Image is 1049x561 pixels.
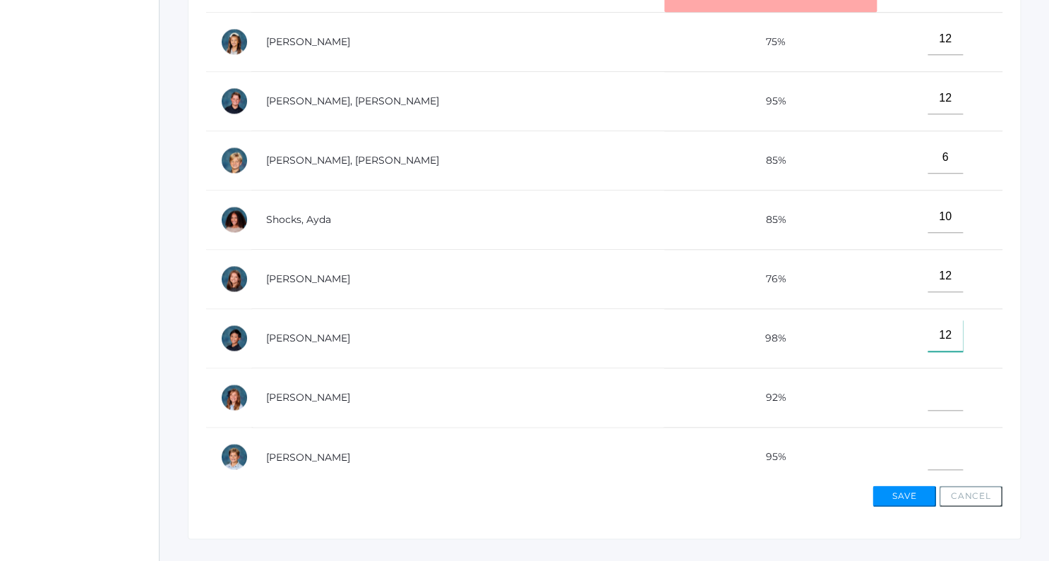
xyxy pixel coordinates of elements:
[664,308,877,368] td: 98%
[266,332,350,344] a: [PERSON_NAME]
[220,87,248,115] div: Ryder Roberts
[266,154,439,167] a: [PERSON_NAME], [PERSON_NAME]
[873,485,936,507] button: Save
[220,383,248,411] div: Arielle White
[220,265,248,293] div: Ayla Smith
[664,427,877,486] td: 95%
[266,272,350,285] a: [PERSON_NAME]
[220,205,248,234] div: Ayda Shocks
[266,391,350,404] a: [PERSON_NAME]
[664,190,877,249] td: 85%
[220,28,248,56] div: Reagan Reynolds
[266,450,350,463] a: [PERSON_NAME]
[266,213,331,226] a: Shocks, Ayda
[266,95,439,107] a: [PERSON_NAME], [PERSON_NAME]
[664,71,877,131] td: 95%
[220,442,248,471] div: Zade Wilson
[939,485,1002,507] button: Cancel
[664,12,877,71] td: 75%
[664,368,877,427] td: 92%
[664,249,877,308] td: 76%
[220,324,248,352] div: Matteo Soratorio
[664,131,877,190] td: 85%
[220,146,248,174] div: Levi Sergey
[266,35,350,48] a: [PERSON_NAME]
